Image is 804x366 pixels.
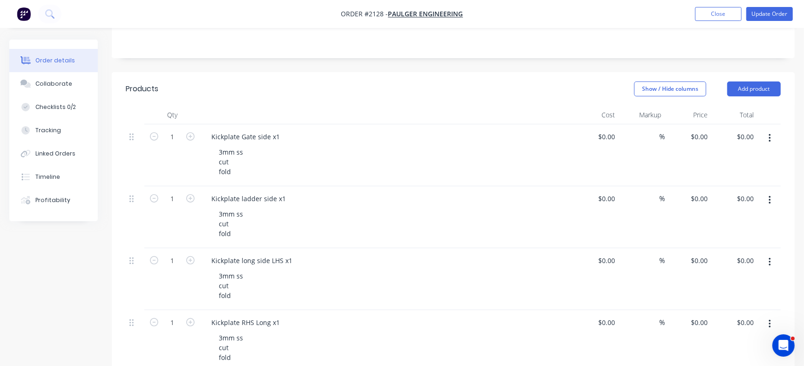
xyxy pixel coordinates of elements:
[35,80,72,88] div: Collaborate
[665,106,711,124] div: Price
[204,316,287,329] div: Kickplate RHS Long x1
[9,189,98,212] button: Profitability
[772,334,795,357] iframe: Intercom live chat
[711,106,757,124] div: Total
[9,119,98,142] button: Tracking
[211,331,250,364] div: 3mm ss cut fold
[204,192,293,205] div: Kickplate ladder side x1
[204,254,300,267] div: Kickplate long side LHS x1
[634,81,706,96] button: Show / Hide columns
[144,106,200,124] div: Qty
[211,145,250,178] div: 3mm ss cut fold
[660,317,665,328] span: %
[9,49,98,72] button: Order details
[35,149,75,158] div: Linked Orders
[35,56,75,65] div: Order details
[9,72,98,95] button: Collaborate
[35,196,70,204] div: Profitability
[9,142,98,165] button: Linked Orders
[211,207,250,240] div: 3mm ss cut fold
[204,130,287,143] div: Kickplate Gate side x1
[126,83,158,95] div: Products
[660,131,665,142] span: %
[35,173,60,181] div: Timeline
[746,7,793,21] button: Update Order
[211,269,250,302] div: 3mm ss cut fold
[9,165,98,189] button: Timeline
[388,10,463,19] a: Paulger Engineering
[695,7,742,21] button: Close
[35,126,61,135] div: Tracking
[9,95,98,119] button: Checklists 0/2
[341,10,388,19] span: Order #2128 -
[660,193,665,204] span: %
[573,106,619,124] div: Cost
[727,81,781,96] button: Add product
[619,106,665,124] div: Markup
[660,255,665,266] span: %
[17,7,31,21] img: Factory
[35,103,76,111] div: Checklists 0/2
